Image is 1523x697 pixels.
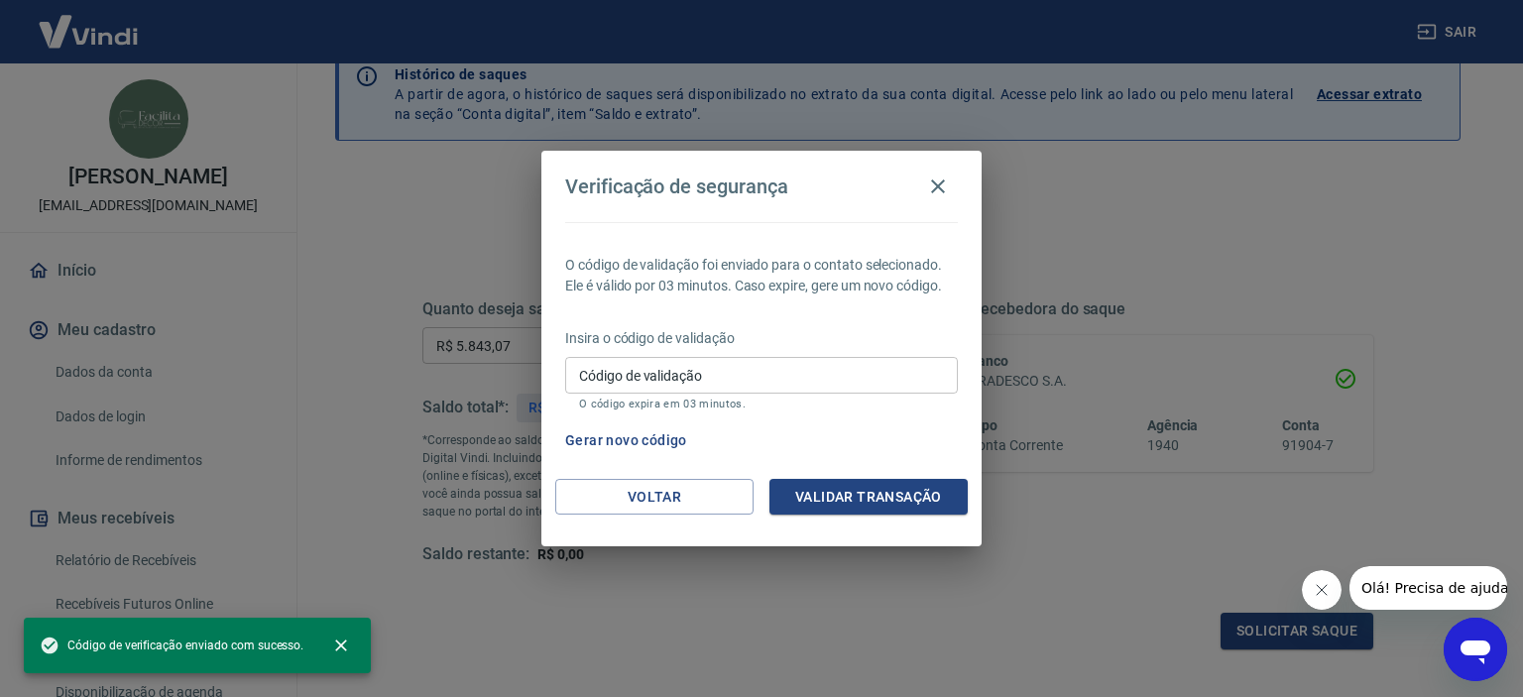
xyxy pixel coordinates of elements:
[565,174,788,198] h4: Verificação de segurança
[555,479,754,516] button: Voltar
[565,255,958,296] p: O código de validação foi enviado para o contato selecionado. Ele é válido por 03 minutos. Caso e...
[579,398,944,410] p: O código expira em 03 minutos.
[565,328,958,349] p: Insira o código de validação
[12,14,167,30] span: Olá! Precisa de ajuda?
[557,422,695,459] button: Gerar novo código
[1302,570,1342,610] iframe: Fechar mensagem
[319,624,363,667] button: close
[769,479,968,516] button: Validar transação
[40,636,303,655] span: Código de verificação enviado com sucesso.
[1349,566,1507,610] iframe: Mensagem da empresa
[1444,618,1507,681] iframe: Botão para abrir a janela de mensagens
